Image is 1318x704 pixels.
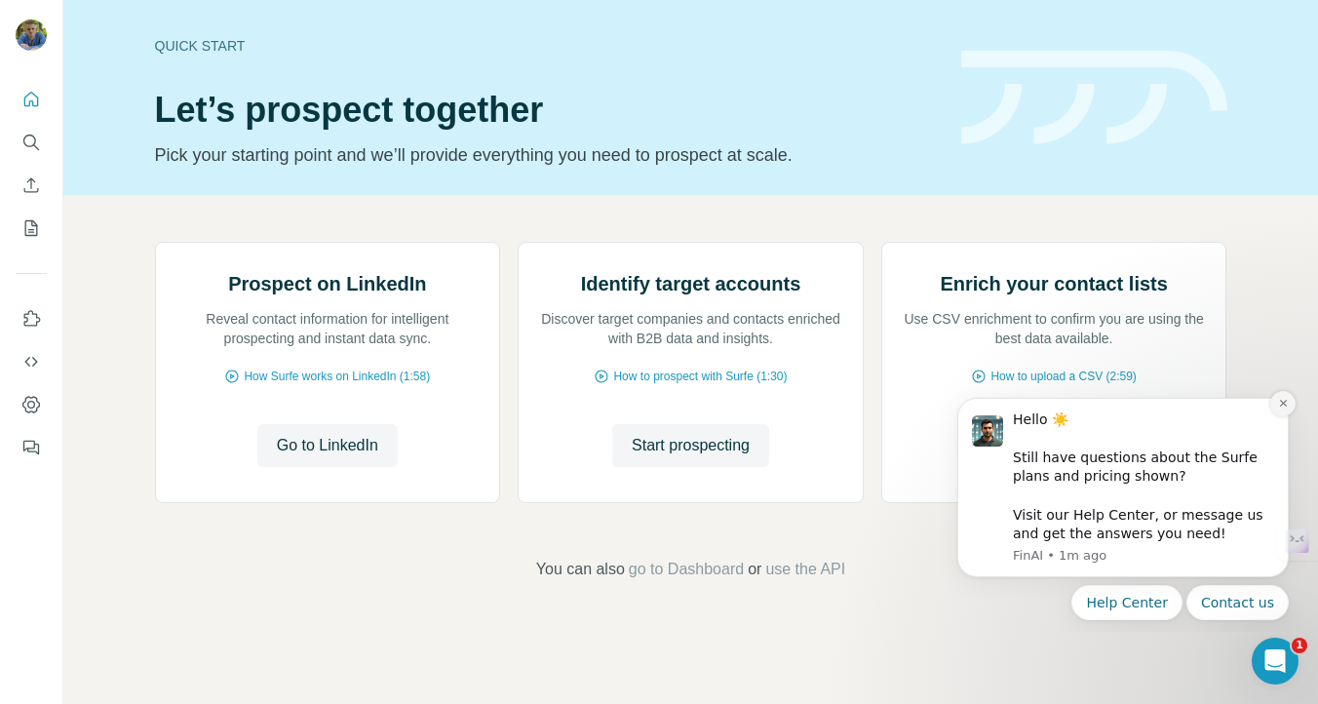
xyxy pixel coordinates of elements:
button: Use Surfe on LinkedIn [16,301,47,336]
button: use the API [765,558,845,581]
iframe: Intercom live chat [1252,638,1299,684]
img: Avatar [16,20,47,51]
span: How to upload a CSV (2:59) [990,368,1136,385]
p: Reveal contact information for intelligent prospecting and instant data sync. [175,309,481,348]
button: Dashboard [16,387,47,422]
button: Go to LinkedIn [257,424,398,467]
span: How to prospect with Surfe (1:30) [613,368,787,385]
button: Quick start [16,82,47,117]
span: How Surfe works on LinkedIn (1:58) [244,368,430,385]
button: Start prospecting [612,424,769,467]
span: 1 [1292,638,1307,653]
span: or [748,558,761,581]
span: Start prospecting [632,434,750,457]
h2: Identify target accounts [581,270,801,297]
span: You can also [536,558,625,581]
div: Quick reply options [29,205,361,240]
h1: Let’s prospect together [155,91,938,130]
img: Profile image for FinAI [44,35,75,66]
button: Use Surfe API [16,344,47,379]
div: Hello ☀️ ​ Still have questions about the Surfe plans and pricing shown? ​ Visit our Help Center,... [85,30,346,164]
button: Quick reply: Help Center [143,205,254,240]
button: Search [16,125,47,160]
h2: Enrich your contact lists [940,270,1167,297]
img: banner [961,51,1227,145]
button: My lists [16,211,47,246]
iframe: Intercom notifications message [928,380,1318,632]
button: Feedback [16,430,47,465]
span: Go to LinkedIn [277,434,378,457]
button: Quick reply: Contact us [258,205,361,240]
button: Dismiss notification [342,11,368,36]
p: Message from FinAI, sent 1m ago [85,167,346,184]
p: Discover target companies and contacts enriched with B2B data and insights. [538,309,843,348]
p: Use CSV enrichment to confirm you are using the best data available. [902,309,1207,348]
div: message notification from FinAI, 1m ago. Hello ☀️ ​ Still have questions about the Surfe plans an... [29,18,361,197]
button: go to Dashboard [629,558,744,581]
button: Enrich CSV [16,168,47,203]
div: Message content [85,30,346,164]
div: Quick start [155,36,938,56]
p: Pick your starting point and we’ll provide everything you need to prospect at scale. [155,141,938,169]
h2: Prospect on LinkedIn [228,270,426,297]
